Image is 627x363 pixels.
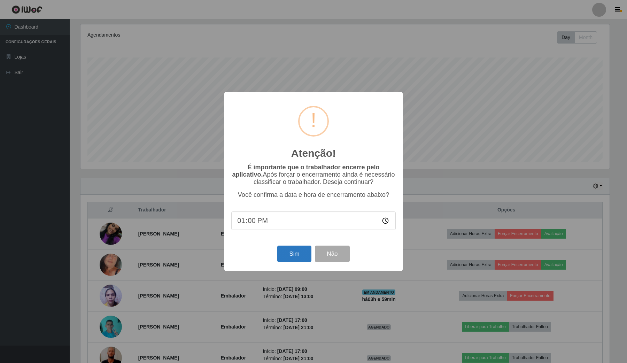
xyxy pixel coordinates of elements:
[291,147,336,160] h2: Atenção!
[315,246,349,262] button: Não
[232,164,379,178] b: É importante que o trabalhador encerre pelo aplicativo.
[277,246,311,262] button: Sim
[231,164,396,186] p: Após forçar o encerramento ainda é necessário classificar o trabalhador. Deseja continuar?
[231,191,396,199] p: Você confirma a data e hora de encerramento abaixo?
